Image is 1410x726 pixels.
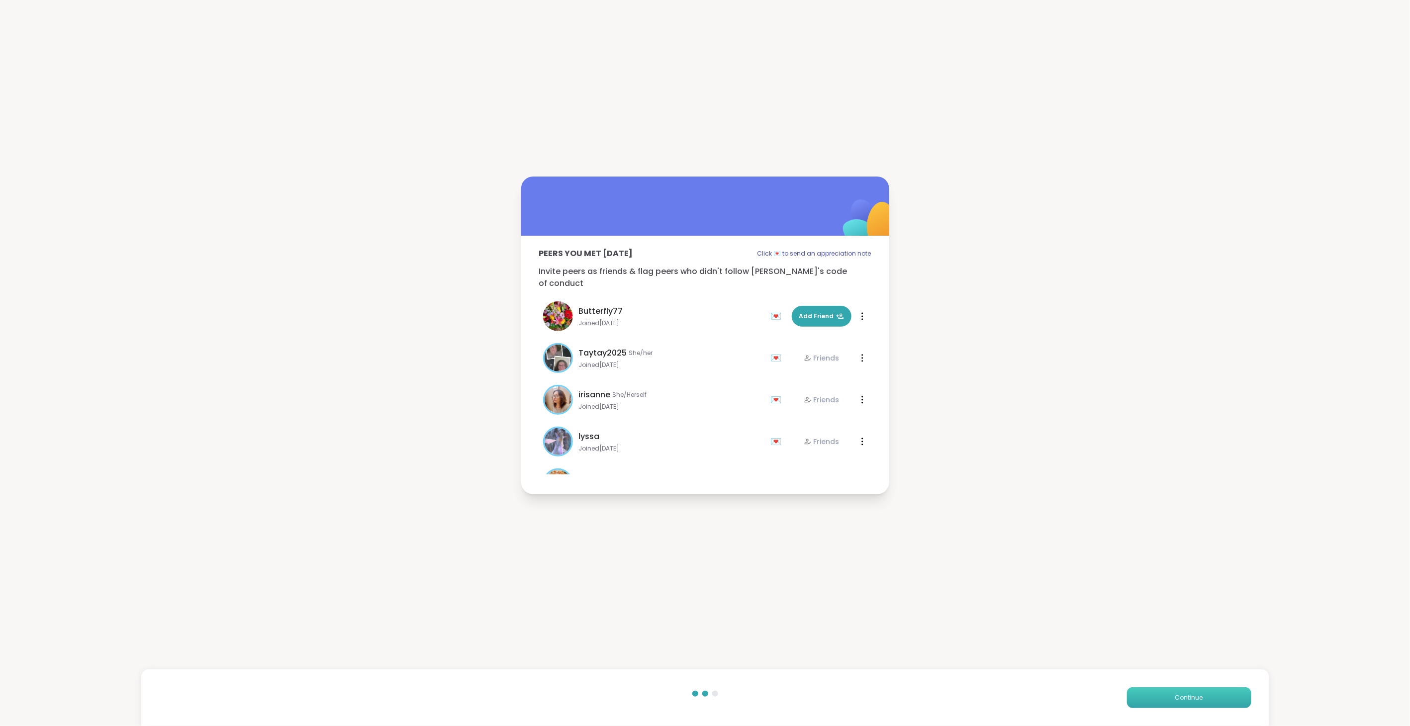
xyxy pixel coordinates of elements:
[545,345,571,371] img: Taytay2025
[545,386,571,413] img: irisanne
[545,428,571,455] img: lyssa
[799,312,844,321] span: Add Friend
[579,445,765,453] span: Joined [DATE]
[1127,687,1251,708] button: Continue
[579,305,623,317] span: Butterfly77
[804,353,840,363] div: Friends
[771,392,786,408] div: 💌
[539,248,633,260] p: Peers you met [DATE]
[579,361,765,369] span: Joined [DATE]
[539,266,871,289] p: Invite peers as friends & flag peers who didn't follow [PERSON_NAME]'s code of conduct
[579,431,600,443] span: lyssa
[579,319,765,327] span: Joined [DATE]
[792,306,851,327] button: Add Friend
[1175,693,1203,702] span: Continue
[771,434,786,450] div: 💌
[543,301,573,331] img: Butterfly77
[579,472,627,484] span: Steven6560
[757,248,871,260] p: Click 💌 to send an appreciation note
[804,437,840,447] div: Friends
[629,349,653,357] span: She/her
[545,470,571,497] img: Steven6560
[804,395,840,405] div: Friends
[771,350,786,366] div: 💌
[579,347,627,359] span: Taytay2025
[613,391,647,399] span: She/Herself
[579,403,765,411] span: Joined [DATE]
[579,389,611,401] span: irisanne
[820,174,919,272] img: ShareWell Logomark
[771,308,786,324] div: 💌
